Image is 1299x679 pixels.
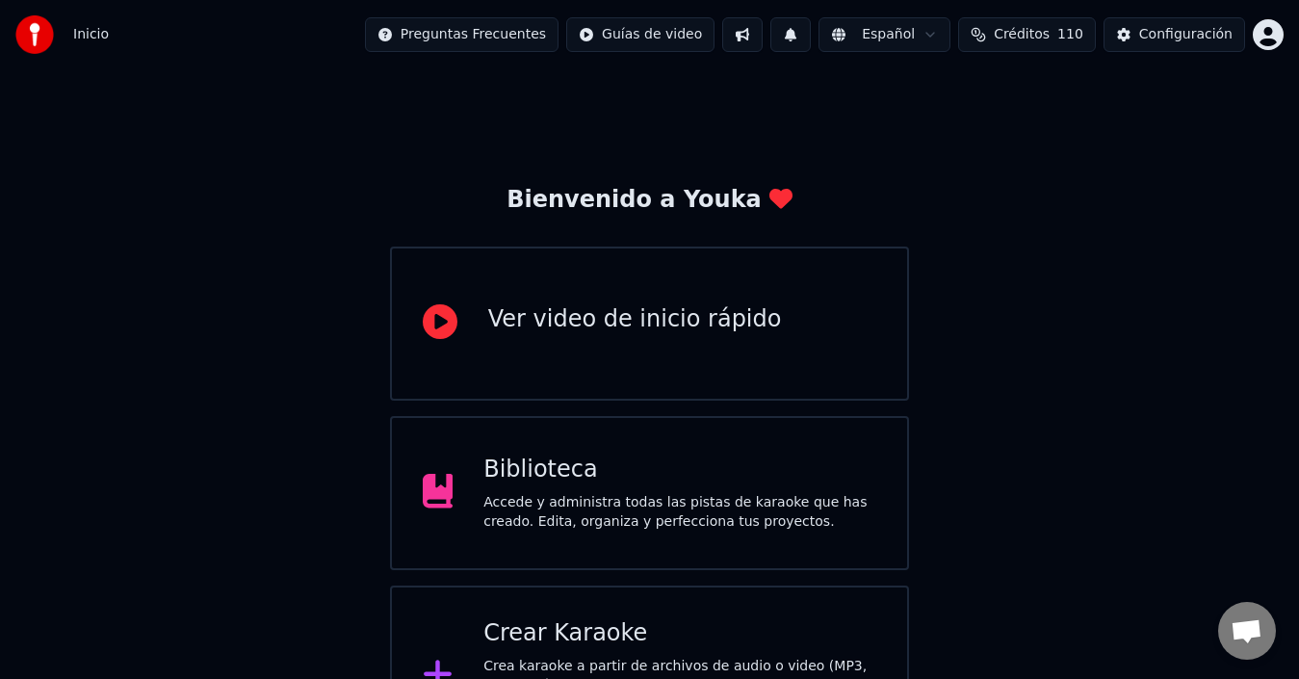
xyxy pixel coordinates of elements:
span: 110 [1057,25,1083,44]
div: Ver video de inicio rápido [488,304,782,335]
div: Bienvenido a Youka [507,185,792,216]
button: Configuración [1104,17,1245,52]
button: Créditos110 [958,17,1096,52]
span: Créditos [994,25,1050,44]
div: Configuración [1139,25,1233,44]
div: Accede y administra todas las pistas de karaoke que has creado. Edita, organiza y perfecciona tus... [483,493,876,532]
nav: breadcrumb [73,25,109,44]
div: Biblioteca [483,455,876,485]
button: Guías de video [566,17,714,52]
div: Chat abierto [1218,602,1276,660]
button: Preguntas Frecuentes [365,17,559,52]
span: Inicio [73,25,109,44]
div: Crear Karaoke [483,618,876,649]
img: youka [15,15,54,54]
